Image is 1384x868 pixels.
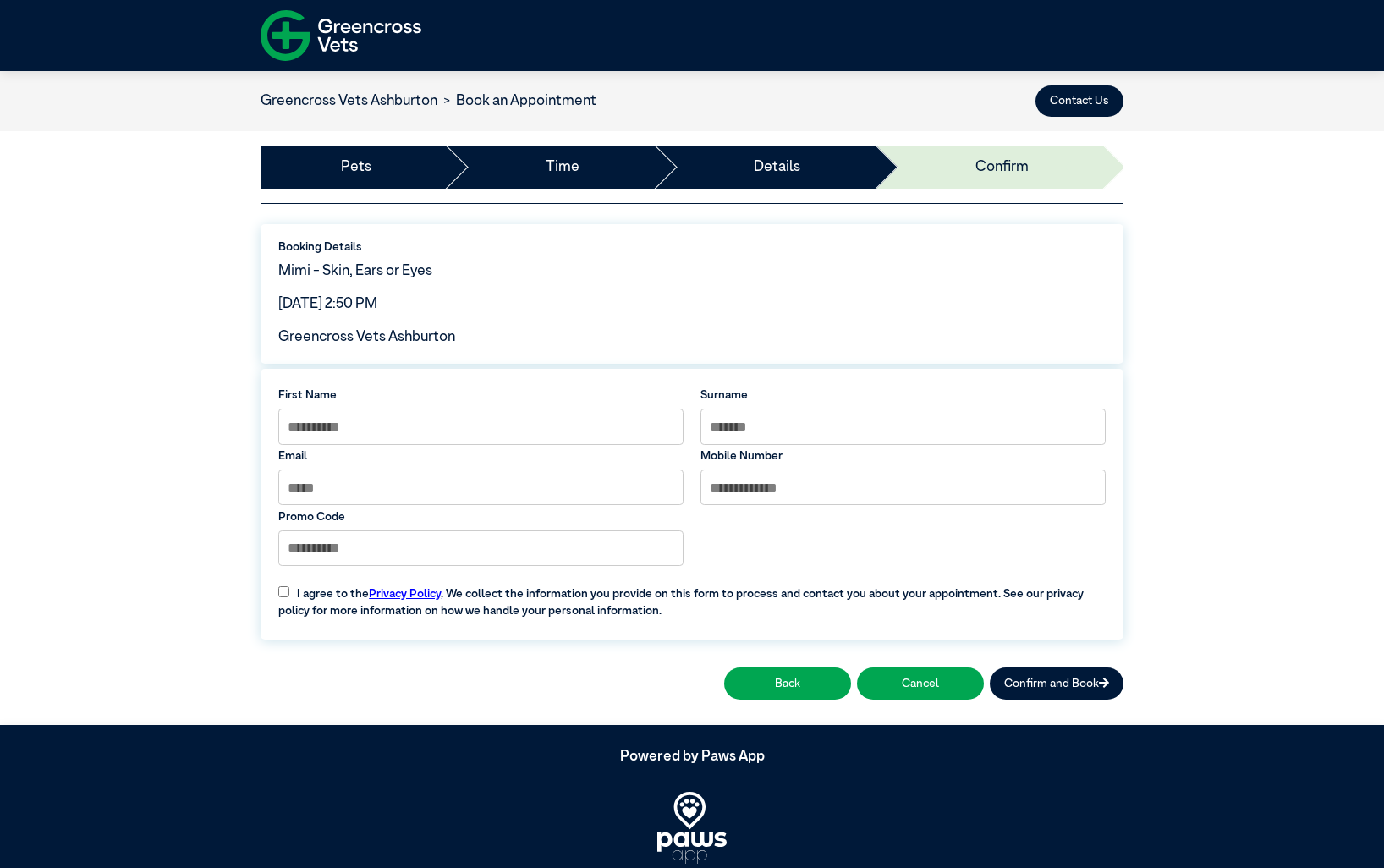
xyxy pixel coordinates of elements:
a: Privacy Policy [369,588,441,600]
li: Book an Appointment [437,91,596,113]
span: Greencross Vets Ashburton [278,330,455,344]
img: PawsApp [657,792,727,864]
nav: breadcrumb [261,91,596,113]
a: Greencross Vets Ashburton [261,94,437,108]
img: f-logo [261,4,421,67]
a: Time [546,157,579,179]
a: Details [754,157,800,179]
label: First Name [278,387,684,404]
label: Surname [700,387,1106,404]
button: Contact Us [1035,85,1123,117]
span: Mimi - Skin, Ears or Eyes [278,264,432,278]
h5: Powered by Paws App [261,749,1123,766]
button: Confirm and Book [990,667,1123,699]
input: I agree to thePrivacy Policy. We collect the information you provide on this form to process and ... [278,586,289,597]
a: Pets [341,157,371,179]
label: Promo Code [278,508,684,525]
label: Email [278,448,684,464]
button: Back [724,667,851,699]
span: [DATE] 2:50 PM [278,297,377,311]
label: Booking Details [278,239,1106,255]
button: Cancel [857,667,984,699]
label: I agree to the . We collect the information you provide on this form to process and contact you a... [270,574,1114,619]
label: Mobile Number [700,448,1106,464]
